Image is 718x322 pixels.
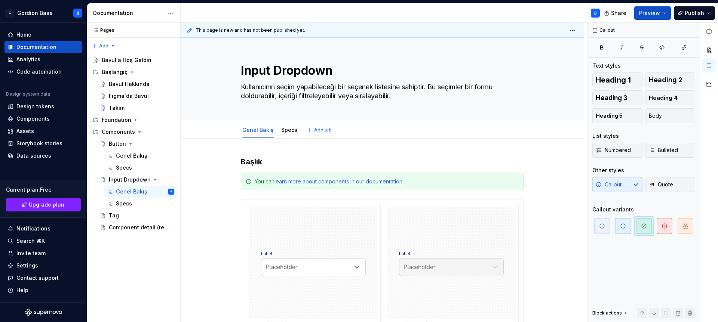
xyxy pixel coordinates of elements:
[90,126,177,138] div: Components
[274,178,402,185] a: learn more about components in our documentation
[16,225,50,232] div: Notifications
[4,100,82,112] a: Design tokens
[239,62,522,80] textarea: Input Dropdown
[196,27,305,33] span: This page is new and has not been published yet.
[634,6,671,20] button: Preview
[592,72,642,87] button: Heading 1
[16,43,56,51] div: Documentation
[649,181,673,188] span: Quote
[4,66,82,78] a: Code automation
[4,260,82,272] a: Settings
[16,262,38,269] div: Settings
[16,274,59,282] div: Contact support
[596,76,631,84] span: Heading 1
[1,5,85,21] button: GGordion BaseB
[16,56,40,63] div: Analytics
[4,235,82,247] button: Search ⌘K
[6,186,81,193] div: Current plan : Free
[25,309,62,316] svg: Supernova Logo
[16,237,45,245] div: Search ⌘K
[90,41,118,51] button: Add
[29,201,64,208] span: Upgrade plan
[16,250,46,257] div: Invite team
[17,9,53,17] div: Gordion Base
[255,178,519,185] div: You can .
[97,90,177,102] a: Figma'da Bavul
[102,68,128,76] div: Başlangıç
[649,146,678,154] span: Bulleted
[242,127,274,133] a: Genel Bakış
[116,164,132,171] div: Specs
[116,152,147,160] div: Genel Bakış
[102,56,151,64] div: Bavul'a Hoş Geldin
[116,200,132,207] div: Specs
[16,115,50,123] div: Components
[4,150,82,162] a: Data sources
[6,198,81,211] a: Upgrade plan
[109,212,119,219] div: Tag
[109,92,149,100] div: Figma'da Bavul
[97,138,177,150] a: Button
[102,116,131,124] div: Foundation
[4,284,82,296] button: Help
[116,188,147,195] div: Genel Bakış
[4,272,82,284] button: Contact support
[97,78,177,90] a: Bavul Hakkında
[97,210,177,222] a: Tag
[104,198,177,210] a: Specs
[109,176,151,183] div: Input Dropdown
[90,54,177,233] div: Page tree
[109,80,150,88] div: Bavul Hakkında
[109,140,126,148] div: Button
[645,108,696,123] button: Body
[6,91,50,97] div: Design system data
[109,224,171,231] div: Component detail (test)
[90,54,177,66] a: Bavul'a Hoş Geldin
[16,103,54,110] div: Design tokens
[592,143,642,158] button: Numbered
[241,157,524,167] h3: Başlık
[239,81,522,102] textarea: Kullanıcının seçim yapabileceği bir seçenek listesine sahiptir. Bu seçimler bir formu doldurabili...
[4,113,82,125] a: Components
[600,6,631,20] button: Share
[102,128,135,136] div: Components
[4,29,82,41] a: Home
[594,10,597,16] div: B
[278,122,300,137] div: Specs
[239,122,277,137] div: Genel Bakış
[4,223,82,235] button: Notifications
[611,9,626,17] span: Share
[592,90,642,105] button: Heading 3
[90,66,177,78] div: Başlangıç
[649,112,662,120] span: Body
[97,102,177,114] a: Takım
[104,150,177,162] a: Genel Bakış
[77,10,79,16] div: B
[674,6,715,20] button: Publish
[97,222,177,233] a: Component detail (test)
[592,108,642,123] button: Heading 5
[639,9,660,17] span: Preview
[104,162,177,174] a: Specs
[592,206,634,213] div: Callout variants
[97,174,177,186] a: Input Dropdown
[104,186,177,198] a: Genel BakışB
[16,127,34,135] div: Assets
[4,125,82,137] a: Assets
[649,76,682,84] span: Heading 2
[645,90,696,105] button: Heading 4
[99,43,108,49] span: Add
[4,137,82,149] a: Storybook stories
[314,127,332,133] span: Add tab
[16,31,31,38] div: Home
[596,146,631,154] span: Numbered
[171,188,172,195] div: B
[592,132,619,140] div: List styles
[305,125,335,135] button: Add tab
[592,310,622,316] div: Block actions
[645,143,696,158] button: Bulleted
[685,9,704,17] span: Publish
[592,62,621,69] div: Text styles
[645,72,696,87] button: Heading 2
